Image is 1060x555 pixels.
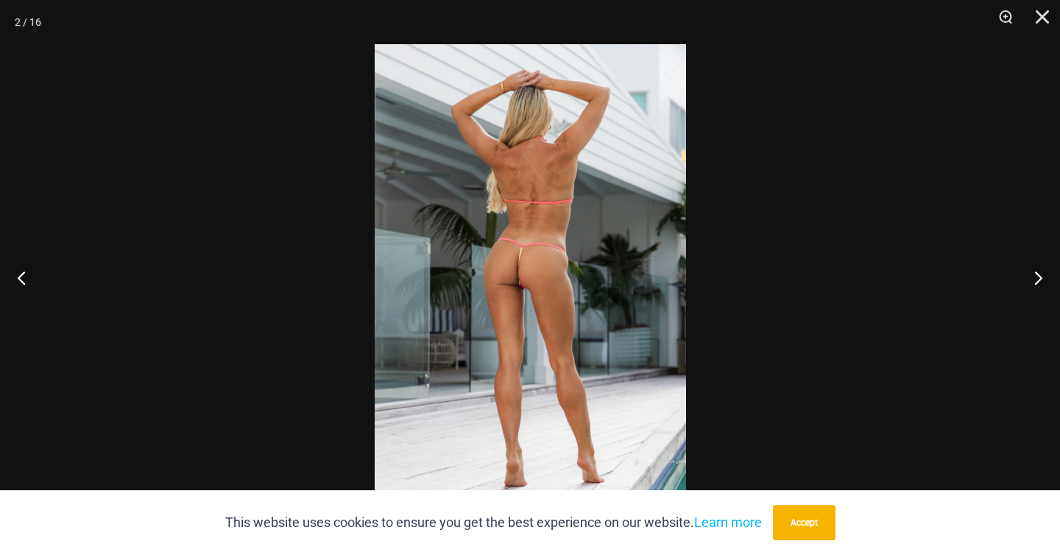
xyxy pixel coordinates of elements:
[375,44,686,511] img: Bubble Mesh Highlight Pink 819 One Piece 03
[1005,241,1060,314] button: Next
[694,515,762,530] a: Learn more
[225,512,762,534] p: This website uses cookies to ensure you get the best experience on our website.
[773,505,835,540] button: Accept
[15,11,41,33] div: 2 / 16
